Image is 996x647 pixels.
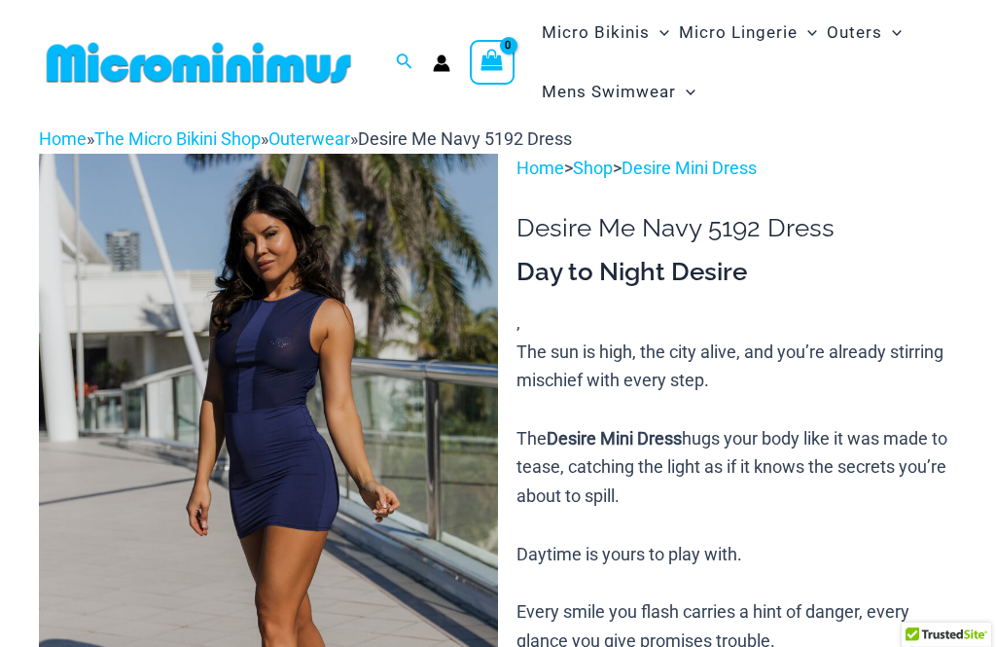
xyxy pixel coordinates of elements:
[396,51,413,75] a: Search icon link
[542,8,650,57] span: Micro Bikinis
[516,256,957,289] h3: Day to Night Desire
[798,8,817,57] span: Menu Toggle
[39,41,359,85] img: MM SHOP LOGO FLAT
[573,158,613,178] a: Shop
[882,8,902,57] span: Menu Toggle
[516,154,957,183] p: > >
[679,8,798,57] span: Micro Lingerie
[674,3,822,62] a: Micro LingerieMenu ToggleMenu Toggle
[622,158,757,178] a: Desire Mini Dress
[676,67,695,117] span: Menu Toggle
[268,128,350,149] a: Outerwear
[516,158,564,178] a: Home
[827,8,882,57] span: Outers
[547,428,682,449] b: Desire Mini Dress
[542,67,676,117] span: Mens Swimwear
[470,40,515,85] a: View Shopping Cart, empty
[94,128,261,149] a: The Micro Bikini Shop
[516,213,957,243] h1: Desire Me Navy 5192 Dress
[39,128,572,149] span: » » »
[433,54,450,72] a: Account icon link
[358,128,572,149] span: Desire Me Navy 5192 Dress
[39,128,87,149] a: Home
[822,3,907,62] a: OutersMenu ToggleMenu Toggle
[650,8,669,57] span: Menu Toggle
[537,3,674,62] a: Micro BikinisMenu ToggleMenu Toggle
[537,62,700,122] a: Mens SwimwearMenu ToggleMenu Toggle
